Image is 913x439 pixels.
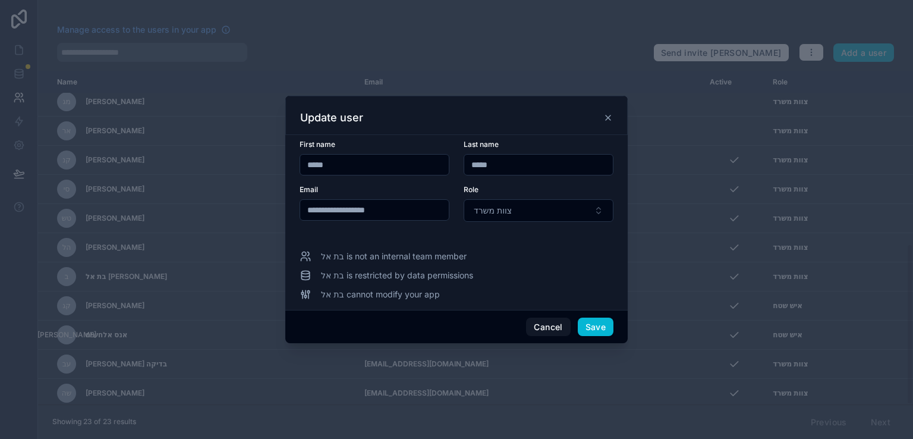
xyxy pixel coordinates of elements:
span: Email [300,185,318,194]
button: Select Button [464,199,613,222]
h3: Update user [300,111,363,125]
span: בת אל is not an internal team member [321,250,467,262]
span: בת אל is restricted by data permissions [321,269,473,281]
span: Last name [464,140,499,149]
span: בת אל cannot modify your app [321,289,440,300]
button: Cancel [526,318,570,337]
button: Save [578,318,613,337]
span: צוות משרד [474,205,512,217]
span: First name [300,140,335,149]
span: Role [464,185,478,194]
